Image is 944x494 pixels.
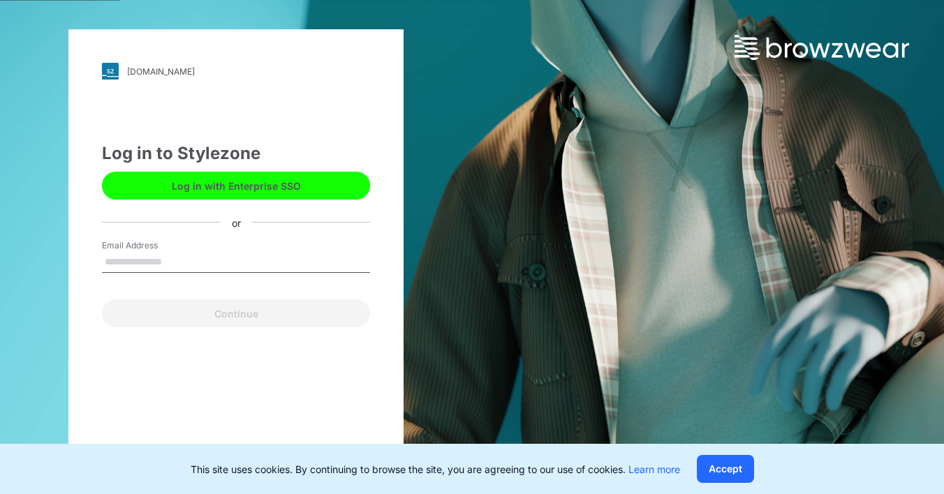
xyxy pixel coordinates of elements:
div: or [221,215,252,230]
button: Accept [697,455,754,483]
img: browzwear-logo.73288ffb.svg [735,35,909,60]
button: Log in with Enterprise SSO [102,172,370,200]
label: Email Address [102,239,200,252]
a: [DOMAIN_NAME] [102,63,370,80]
div: [DOMAIN_NAME] [127,66,195,77]
p: This site uses cookies. By continuing to browse the site, you are agreeing to our use of cookies. [191,462,680,477]
img: svg+xml;base64,PHN2ZyB3aWR0aD0iMjgiIGhlaWdodD0iMjgiIHZpZXdCb3g9IjAgMCAyOCAyOCIgZmlsbD0ibm9uZSIgeG... [102,63,119,80]
a: Learn more [628,463,680,475]
div: Log in to Stylezone [102,141,370,166]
